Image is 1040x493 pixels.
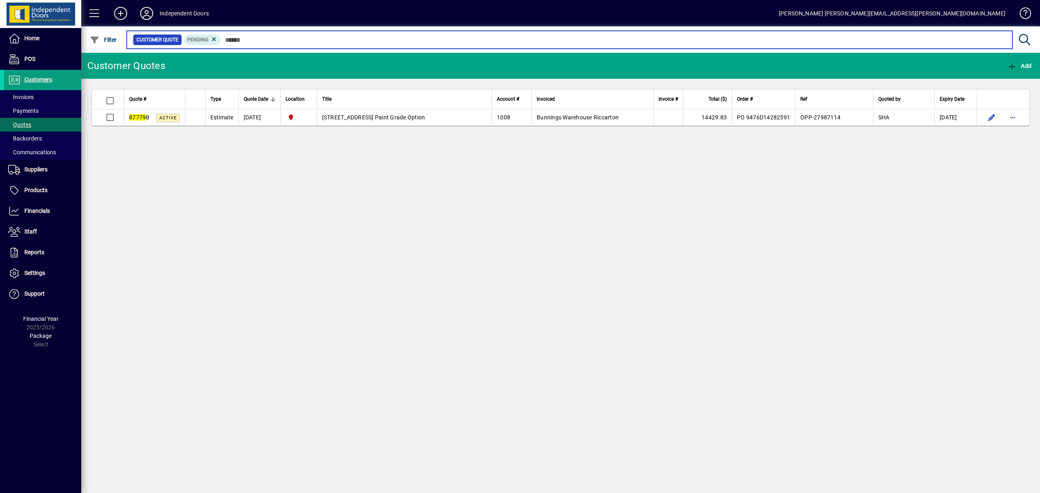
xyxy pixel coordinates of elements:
span: Add [1007,63,1031,69]
div: Ref [800,95,868,104]
span: Total ($) [708,95,727,104]
a: Settings [4,263,81,283]
td: [DATE] [934,109,977,125]
span: Location [286,95,305,104]
span: Package [30,333,52,339]
div: Quoted by [878,95,929,104]
span: Type [210,95,221,104]
a: Home [4,28,81,49]
span: Order # [737,95,753,104]
span: Quote # [129,95,146,104]
span: Reports [24,249,44,255]
span: Financial Year [23,316,58,322]
span: Suppliers [24,166,48,173]
span: 1008 [497,114,510,121]
div: Quote # [129,95,180,104]
span: Invoices [8,94,34,100]
a: Financials [4,201,81,221]
span: Customers [24,76,52,83]
a: Communications [4,145,81,159]
span: POS [24,56,35,62]
a: Knowledge Base [1014,2,1030,28]
a: Products [4,180,81,201]
span: Home [24,35,39,41]
div: Independent Doors [160,7,209,20]
span: Support [24,290,45,297]
div: Invoiced [537,95,648,104]
span: PO 9476D14282591 [737,114,790,121]
div: Order # [737,95,790,104]
a: Reports [4,242,81,263]
a: Quotes [4,118,81,132]
td: 14429.83 [683,109,732,125]
span: SHA [878,114,890,121]
button: Add [1005,58,1033,73]
button: Add [108,6,134,21]
span: Staff [24,228,37,235]
span: Bunnings Warehouse Riccarton [537,114,619,121]
td: [DATE] [238,109,280,125]
span: [STREET_ADDRESS] Paint Grade Option [322,114,425,121]
span: Payments [8,108,39,114]
span: Invoice # [659,95,678,104]
a: Support [4,284,81,304]
div: Expiry Date [940,95,972,104]
a: Staff [4,222,81,242]
span: Estimate [210,114,234,121]
a: Suppliers [4,160,81,180]
span: Christchurch [286,113,312,122]
span: Customer Quote [136,36,178,44]
span: Quotes [8,121,31,128]
button: Edit [985,111,998,124]
button: More options [1006,111,1019,124]
span: Backorders [8,135,42,142]
span: Settings [24,270,45,276]
span: Expiry Date [940,95,964,104]
span: Filter [90,37,117,43]
div: Title [322,95,487,104]
span: Ref [800,95,807,104]
span: Active [159,115,177,121]
div: [PERSON_NAME] [PERSON_NAME][EMAIL_ADDRESS][PERSON_NAME][DOMAIN_NAME] [779,7,1005,20]
button: Filter [88,32,119,47]
mat-chip: Pending Status: Pending [184,35,221,45]
span: Products [24,187,48,193]
div: Quote Date [244,95,275,104]
span: Title [322,95,331,104]
span: Pending [187,37,208,43]
a: Payments [4,104,81,118]
span: Invoiced [537,95,555,104]
span: Financials [24,208,50,214]
span: Quoted by [878,95,901,104]
a: POS [4,49,81,69]
span: Quote Date [244,95,268,104]
span: Communications [8,149,56,156]
a: Invoices [4,90,81,104]
div: Account # [497,95,526,104]
div: Customer Quotes [87,59,165,72]
span: Account # [497,95,519,104]
a: Backorders [4,132,81,145]
em: 87779 [129,114,146,121]
span: B [129,114,150,121]
button: Profile [134,6,160,21]
span: OPP-27987114 [800,114,841,121]
div: Location [286,95,312,104]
